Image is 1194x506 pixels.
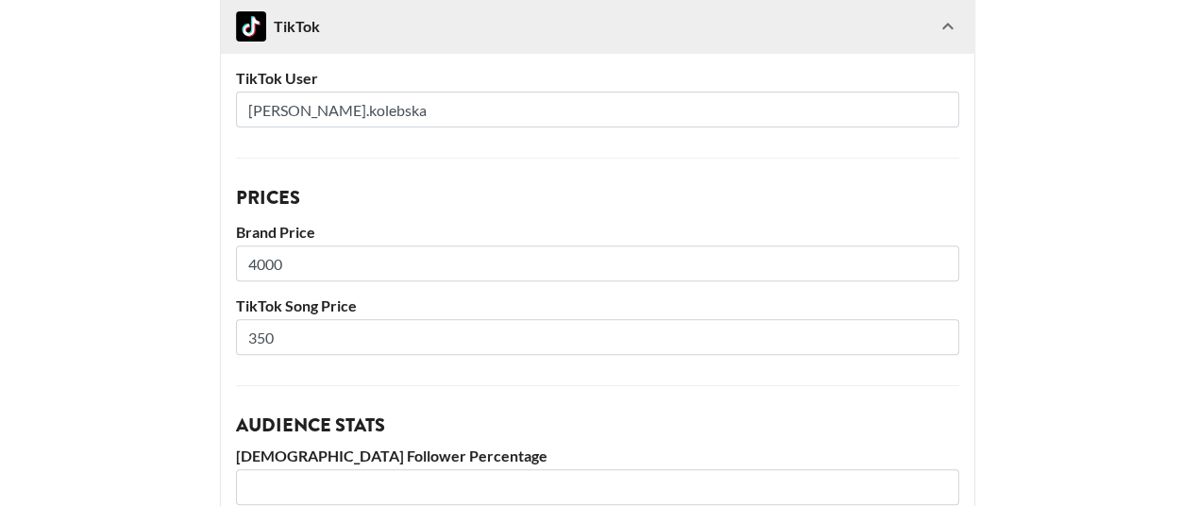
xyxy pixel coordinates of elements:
h3: Audience Stats [236,416,959,435]
h3: Account Information [236,39,959,58]
img: TikTok [236,11,266,42]
label: Brand Price [236,223,959,242]
label: [DEMOGRAPHIC_DATA] Follower Percentage [236,447,959,465]
label: TikTok User [236,69,959,88]
div: TikTok [236,11,320,42]
h3: Prices [236,189,959,208]
label: TikTok Song Price [236,296,959,315]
